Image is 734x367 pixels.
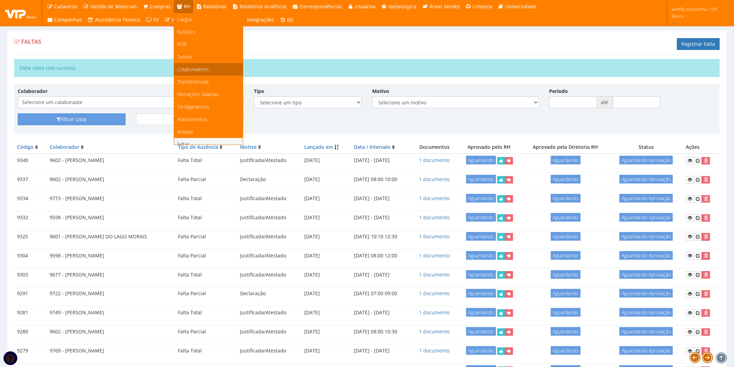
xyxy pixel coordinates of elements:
[419,176,450,182] a: 1 documento
[237,249,301,262] td: Justificada/Atestado
[175,173,237,186] td: Falta Parcial
[620,289,673,298] span: Aguardando Aprovação
[178,66,209,72] span: Colaboradores
[95,16,140,23] span: Assistência Técnica
[419,157,450,163] a: 1 documento
[14,192,47,205] td: 9334
[549,88,568,95] label: Período
[302,192,351,205] td: [DATE]
[178,141,190,147] span: Faltas
[204,3,227,10] span: Relatórios
[162,13,198,26] a: Workflows
[620,346,673,355] span: Aguardando Aprovação
[351,173,412,186] td: [DATE] 08:00 10:00
[14,344,47,358] td: 9279
[551,232,581,241] span: Aguardando
[351,192,412,205] td: [DATE] - [DATE]
[14,306,47,319] td: 9281
[300,3,342,10] span: Correspondências
[620,251,673,260] span: Aguardando Aprovação
[610,141,683,154] th: Status
[620,213,673,222] span: Aguardando Aprovação
[466,346,496,355] span: Aguardando
[47,230,175,243] td: 9601 - [PERSON_NAME] DO LAGO MORAIS
[47,287,175,300] td: 9722 - [PERSON_NAME]
[305,144,333,150] a: Lançado em
[620,156,673,164] span: Aguardando Aprovação
[254,88,264,95] label: Tipo
[14,249,47,262] td: 9304
[287,16,293,23] span: (0)
[277,13,296,26] a: (0)
[175,268,237,281] td: Falta Total
[419,328,450,335] a: 1 documento
[302,325,351,339] td: [DATE]
[419,290,450,297] a: 1 documento
[302,249,351,262] td: [DATE]
[677,38,720,50] a: Registrar Falta
[466,270,496,279] span: Aguardando
[419,233,450,240] a: 1 documento
[47,154,175,167] td: 9602 - [PERSON_NAME]
[466,194,496,203] span: Aguardando
[18,113,126,125] button: Filtrar Lista
[174,101,243,113] a: Desligamentos
[178,128,194,135] span: Arquivo
[175,249,237,262] td: Falta Parcial
[174,13,243,26] a: Cargos
[174,88,243,101] a: Alterações Salariais
[466,308,496,317] span: Aguardando
[240,3,287,10] span: Relatórios Analíticos
[551,156,581,164] span: Aguardando
[355,3,376,10] span: Usuários
[175,230,237,243] td: Falta Parcial
[351,268,412,281] td: [DATE] - [DATE]
[466,156,496,164] span: Aguardando
[302,154,351,167] td: [DATE]
[672,6,725,19] span: kamilly.souzalima | VIP Bauru
[237,154,301,167] td: Justificada/Atestado
[175,344,237,358] td: Falta Total
[47,344,175,358] td: 9769 - [PERSON_NAME]
[351,287,412,300] td: [DATE] 07:00 09:00
[50,144,80,150] a: Colaborador
[429,3,460,10] span: Áreas Verdes
[14,325,47,339] td: 9280
[302,173,351,186] td: [DATE]
[419,214,450,221] a: 1 documento
[237,344,301,358] td: Justificada/Atestado
[551,308,581,317] span: Aguardando
[237,287,301,300] td: Declaração
[47,325,175,339] td: 9602 - [PERSON_NAME]
[174,113,243,126] a: Afastamentos
[178,103,210,110] span: Desligamentos
[466,213,496,222] span: Aguardando
[178,116,207,122] span: Afastamentos
[237,306,301,319] td: Justificada/Atestado
[175,325,237,339] td: Falta Parcial
[174,38,243,51] a: POP
[620,308,673,317] span: Aguardando Aprovação
[237,192,301,205] td: Justificada/Atestado
[174,76,243,88] a: Transferências
[419,271,450,278] a: 1 documento
[174,51,243,63] a: Turnos
[174,63,243,76] a: Colaboradores
[47,249,175,262] td: 9598 - [PERSON_NAME]
[354,144,391,150] a: Data / Intervalo
[44,13,85,26] a: Campanhas
[237,230,301,243] td: Justificada/Atestado
[419,309,450,316] a: 1 documento
[175,192,237,205] td: Falta Total
[302,268,351,281] td: [DATE]
[153,16,159,23] span: TV
[237,173,301,186] td: Declaração
[22,99,235,106] span: Selecione um colaborador
[302,230,351,243] td: [DATE]
[174,126,243,138] a: Arquivo
[351,344,412,358] td: [DATE] - [DATE]
[466,289,496,298] span: Aguardando
[18,88,48,95] label: Colaborador
[419,195,450,202] a: 1 documento
[178,41,187,48] span: POP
